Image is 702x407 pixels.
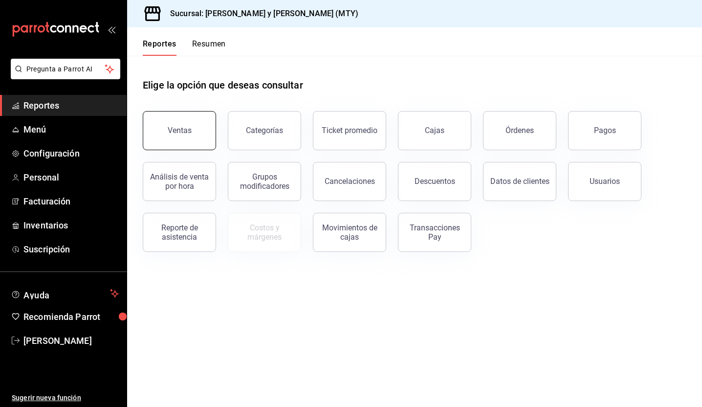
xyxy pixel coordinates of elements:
[26,64,105,74] span: Pregunta a Parrot AI
[313,162,386,201] button: Cancelaciones
[192,39,226,56] button: Resumen
[319,223,380,242] div: Movimientos de cajas
[143,39,226,56] div: navigation tabs
[313,111,386,150] button: Ticket promedio
[12,393,119,403] span: Sugerir nueva función
[483,162,556,201] button: Datos de clientes
[168,126,192,135] div: Ventas
[23,147,119,160] span: Configuración
[568,111,641,150] button: Pagos
[162,8,358,20] h3: Sucursal: [PERSON_NAME] y [PERSON_NAME] (MTY)
[490,177,549,186] div: Datos de clientes
[415,177,455,186] div: Descuentos
[23,123,119,136] span: Menú
[505,126,534,135] div: Órdenes
[149,223,210,242] div: Reporte de asistencia
[325,177,375,186] div: Cancelaciones
[594,126,616,135] div: Pagos
[404,223,465,242] div: Transacciones Pay
[398,213,471,252] button: Transacciones Pay
[23,219,119,232] span: Inventarios
[23,334,119,347] span: [PERSON_NAME]
[483,111,556,150] button: Órdenes
[11,59,120,79] button: Pregunta a Parrot AI
[398,111,471,150] a: Cajas
[23,195,119,208] span: Facturación
[143,162,216,201] button: Análisis de venta por hora
[108,25,115,33] button: open_drawer_menu
[313,213,386,252] button: Movimientos de cajas
[149,172,210,191] div: Análisis de venta por hora
[7,71,120,81] a: Pregunta a Parrot AI
[228,213,301,252] button: Contrata inventarios para ver este reporte
[23,310,119,323] span: Recomienda Parrot
[143,78,303,92] h1: Elige la opción que deseas consultar
[23,288,106,299] span: Ayuda
[143,111,216,150] button: Ventas
[590,177,620,186] div: Usuarios
[23,243,119,256] span: Suscripción
[425,125,445,136] div: Cajas
[234,223,295,242] div: Costos y márgenes
[143,213,216,252] button: Reporte de asistencia
[23,171,119,184] span: Personal
[228,111,301,150] button: Categorías
[228,162,301,201] button: Grupos modificadores
[246,126,283,135] div: Categorías
[234,172,295,191] div: Grupos modificadores
[398,162,471,201] button: Descuentos
[23,99,119,112] span: Reportes
[143,39,176,56] button: Reportes
[568,162,641,201] button: Usuarios
[322,126,377,135] div: Ticket promedio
